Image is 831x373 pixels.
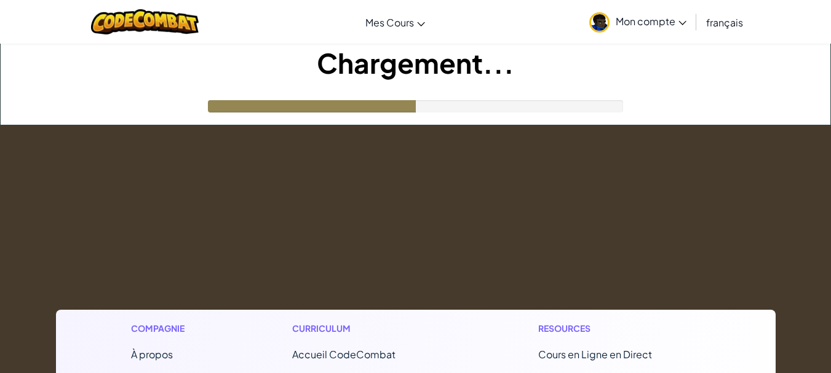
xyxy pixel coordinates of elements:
[538,348,652,361] a: Cours en Ligne en Direct
[359,6,431,39] a: Mes Cours
[292,322,454,335] h1: Curriculum
[538,322,700,335] h1: Resources
[365,16,414,29] span: Mes Cours
[292,348,396,361] span: Accueil CodeCombat
[583,2,693,41] a: Mon compte
[700,6,749,39] a: français
[91,9,199,34] img: CodeCombat logo
[1,44,830,82] h1: Chargement...
[131,322,207,335] h1: Compagnie
[706,16,743,29] span: français
[131,348,173,361] a: À propos
[616,15,686,28] span: Mon compte
[589,12,610,33] img: avatar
